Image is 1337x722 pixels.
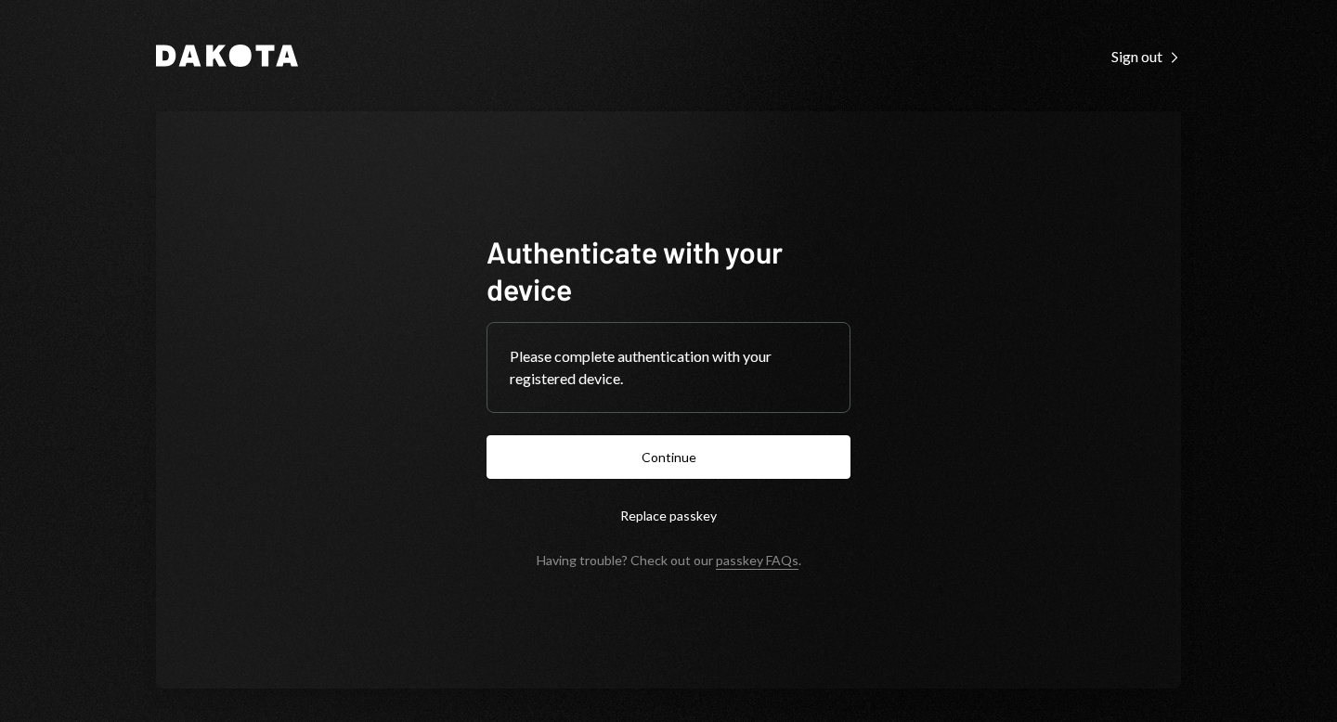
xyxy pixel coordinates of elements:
button: Continue [487,435,850,479]
a: passkey FAQs [716,552,798,570]
div: Sign out [1111,47,1181,66]
h1: Authenticate with your device [487,233,850,307]
div: Please complete authentication with your registered device. [510,345,827,390]
div: Having trouble? Check out our . [537,552,801,568]
a: Sign out [1111,45,1181,66]
button: Replace passkey [487,494,850,537]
